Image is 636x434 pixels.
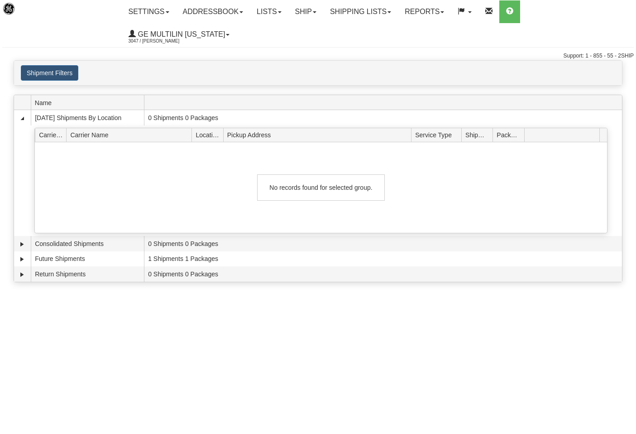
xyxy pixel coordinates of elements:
td: Future Shipments [31,251,144,267]
a: Expand [18,270,27,279]
img: logo3047.jpg [2,2,48,25]
a: Collapse [18,114,27,123]
span: Pickup Address [227,128,411,142]
a: Expand [18,240,27,249]
span: Location Id [196,128,223,142]
td: 0 Shipments 0 Packages [144,236,622,251]
span: Name [35,96,144,110]
a: Reports [398,0,451,23]
span: GE Multilin [US_STATE] [136,30,225,38]
td: 0 Shipments 0 Packages [144,110,622,125]
span: Service Type [415,128,461,142]
a: Ship [288,0,323,23]
span: Shipments [465,128,493,142]
a: Settings [122,0,176,23]
a: Addressbook [176,0,250,23]
td: 1 Shipments 1 Packages [144,251,622,267]
a: Expand [18,255,27,264]
a: Shipping lists [323,0,398,23]
iframe: chat widget [615,171,635,263]
span: Carrier Name [70,128,191,142]
td: Return Shipments [31,266,144,282]
span: Carrier Id [39,128,67,142]
a: GE Multilin [US_STATE] 3047 / [PERSON_NAME] [122,23,237,46]
div: No records found for selected group. [257,174,385,201]
td: 0 Shipments 0 Packages [144,266,622,282]
span: 3047 / [PERSON_NAME] [129,37,196,46]
td: Consolidated Shipments [31,236,144,251]
td: [DATE] Shipments By Location [31,110,144,125]
button: Shipment Filters [21,65,78,81]
div: Support: 1 - 855 - 55 - 2SHIP [2,52,634,60]
span: Packages [497,128,524,142]
a: Lists [250,0,288,23]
